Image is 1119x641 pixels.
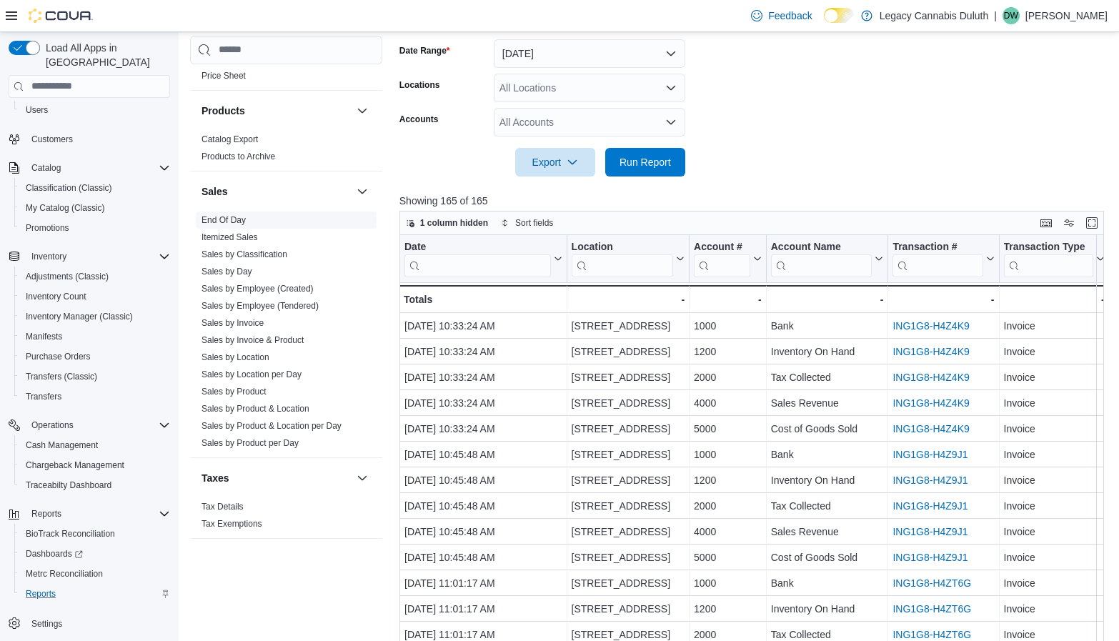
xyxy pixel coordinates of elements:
[20,199,170,217] span: My Catalog (Classic)
[892,577,971,589] a: ING1G8-H4ZT6G
[1003,472,1104,489] div: Invoice
[892,240,983,277] div: Transaction # URL
[892,240,994,277] button: Transaction #
[1003,600,1104,617] div: Invoice
[694,240,750,277] div: Account #
[20,268,114,285] a: Adjustments (Classic)
[190,67,382,90] div: Pricing
[202,369,302,380] span: Sales by Location per Day
[892,552,968,563] a: ING1G8-H4Z9J1
[202,519,262,529] a: Tax Exemptions
[404,343,562,360] div: [DATE] 10:33:24 AM
[404,394,562,412] div: [DATE] 10:33:24 AM
[31,618,62,630] span: Settings
[14,307,176,327] button: Inventory Manager (Classic)
[1003,240,1104,277] button: Transaction Type
[571,240,672,254] div: Location
[571,523,684,540] div: [STREET_ADDRESS]
[892,423,969,434] a: ING1G8-H4Z4K9
[26,548,83,560] span: Dashboards
[26,331,62,342] span: Manifests
[31,251,66,262] span: Inventory
[892,500,968,512] a: ING1G8-H4Z9J1
[14,100,176,120] button: Users
[202,420,342,432] span: Sales by Product & Location per Day
[202,283,314,294] span: Sales by Employee (Created)
[694,343,762,360] div: 1200
[605,148,685,177] button: Run Report
[404,497,562,515] div: [DATE] 10:45:48 AM
[524,148,587,177] span: Export
[404,240,551,277] div: Date
[20,565,109,582] a: Metrc Reconciliation
[190,131,382,171] div: Products
[20,437,170,454] span: Cash Management
[1003,291,1104,308] div: -
[20,585,61,602] a: Reports
[1060,214,1078,232] button: Display options
[665,116,677,128] button: Open list of options
[1004,7,1018,24] span: DW
[14,178,176,198] button: Classification (Classic)
[571,240,672,277] div: Location
[20,328,68,345] a: Manifests
[26,459,124,471] span: Chargeback Management
[824,23,825,24] span: Dark Mode
[694,497,762,515] div: 2000
[26,131,79,148] a: Customers
[20,348,170,365] span: Purchase Orders
[1083,214,1100,232] button: Enter fullscreen
[694,369,762,386] div: 2000
[20,219,75,237] a: Promotions
[404,291,562,308] div: Totals
[404,420,562,437] div: [DATE] 10:33:24 AM
[20,477,170,494] span: Traceabilty Dashboard
[20,545,170,562] span: Dashboards
[202,151,275,162] span: Products to Archive
[202,502,244,512] a: Tax Details
[1003,240,1093,254] div: Transaction Type
[202,104,245,118] h3: Products
[202,71,246,81] a: Price Sheet
[14,218,176,238] button: Promotions
[31,419,74,431] span: Operations
[20,268,170,285] span: Adjustments (Classic)
[202,387,267,397] a: Sales by Product
[3,415,176,435] button: Operations
[694,575,762,592] div: 1000
[20,308,170,325] span: Inventory Manager (Classic)
[399,45,450,56] label: Date Range
[26,505,170,522] span: Reports
[20,219,170,237] span: Promotions
[202,438,299,448] a: Sales by Product per Day
[1003,549,1104,566] div: Invoice
[202,70,246,81] span: Price Sheet
[202,232,258,242] a: Itemized Sales
[404,240,551,254] div: Date
[14,544,176,564] a: Dashboards
[40,41,170,69] span: Load All Apps in [GEOGRAPHIC_DATA]
[26,615,68,632] a: Settings
[665,82,677,94] button: Open list of options
[694,472,762,489] div: 1200
[202,471,229,485] h3: Taxes
[399,79,440,91] label: Locations
[771,394,884,412] div: Sales Revenue
[20,348,96,365] a: Purchase Orders
[1003,523,1104,540] div: Invoice
[31,508,61,520] span: Reports
[399,194,1111,208] p: Showing 165 of 165
[14,367,176,387] button: Transfers (Classic)
[571,549,684,566] div: [STREET_ADDRESS]
[202,318,264,328] a: Sales by Invoice
[20,457,170,474] span: Chargeback Management
[771,240,872,277] div: Account Name
[31,162,61,174] span: Catalog
[892,603,971,615] a: ING1G8-H4ZT6G
[26,568,103,580] span: Metrc Reconciliation
[20,288,170,305] span: Inventory Count
[202,501,244,512] span: Tax Details
[20,328,170,345] span: Manifests
[202,184,228,199] h3: Sales
[771,317,884,334] div: Bank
